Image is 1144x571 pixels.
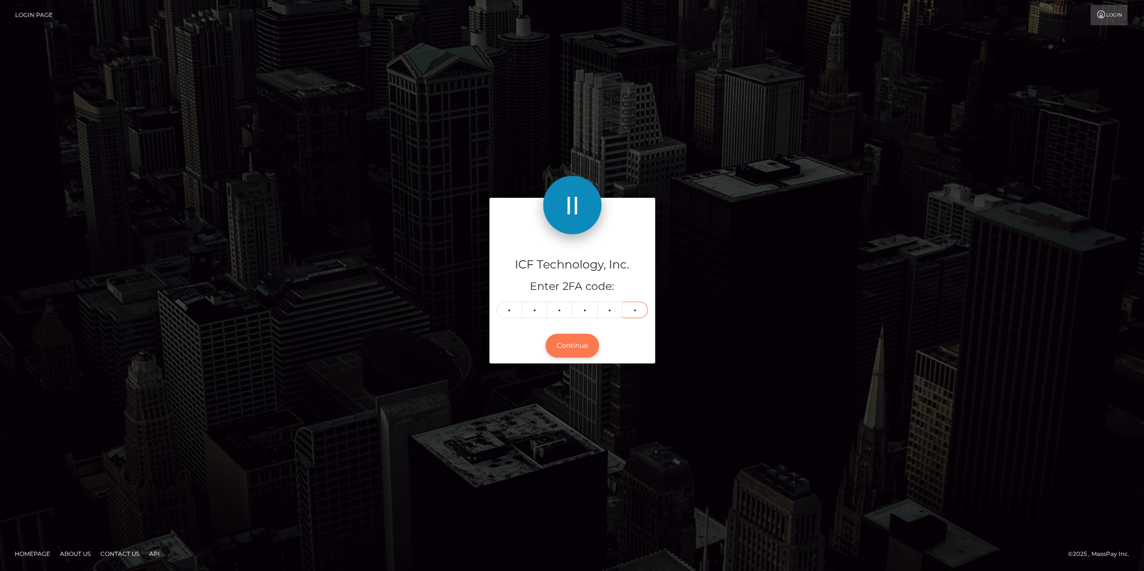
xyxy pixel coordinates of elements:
a: Contact Us [97,546,143,561]
a: Login Page [15,5,53,25]
a: Login [1090,5,1127,25]
h4: ICF Technology, Inc. [497,256,648,273]
button: Continue [545,334,599,358]
h5: Enter 2FA code: [497,279,648,294]
a: About Us [56,546,95,561]
a: Homepage [11,546,54,561]
a: API [145,546,164,561]
img: ICF Technology, Inc. [543,176,601,234]
div: © 2025 , MassPay Inc. [1068,549,1137,559]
